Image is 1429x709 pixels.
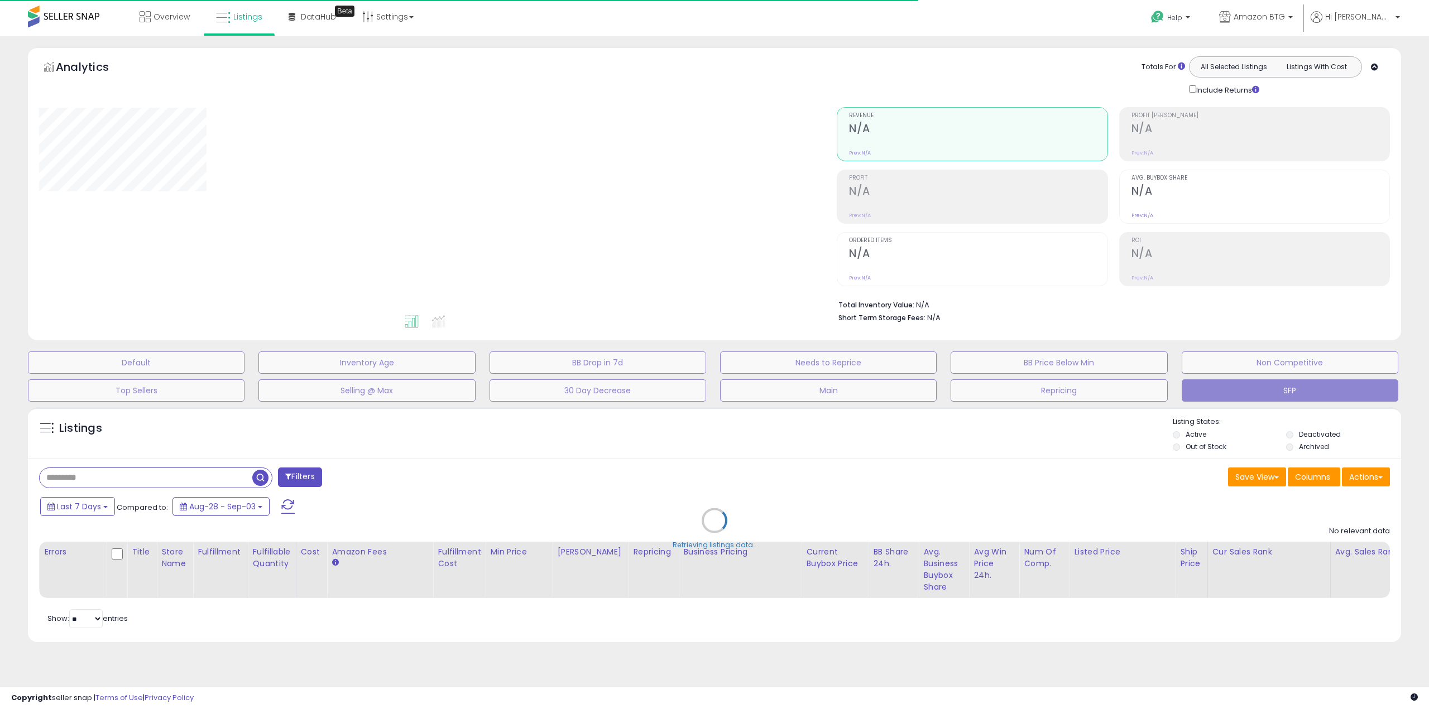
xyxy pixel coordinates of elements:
button: Repricing [951,379,1167,402]
button: Listings With Cost [1275,60,1358,74]
button: Selling @ Max [258,379,475,402]
small: Prev: N/A [1131,212,1153,219]
span: Listings [233,11,262,22]
small: Prev: N/A [849,149,871,156]
button: BB Price Below Min [951,351,1167,374]
span: Profit [849,175,1107,181]
button: All Selected Listings [1192,60,1275,74]
i: Get Help [1150,10,1164,24]
button: BB Drop in 7d [490,351,706,374]
button: Top Sellers [28,379,244,402]
button: Non Competitive [1182,351,1398,374]
span: Help [1167,13,1182,22]
span: N/A [927,312,941,323]
span: Revenue [849,113,1107,119]
span: ROI [1131,238,1389,244]
h2: N/A [1131,247,1389,262]
div: Totals For [1142,62,1185,73]
b: Total Inventory Value: [838,300,914,310]
a: Hi [PERSON_NAME] [1311,11,1400,36]
button: Default [28,351,244,374]
span: Hi [PERSON_NAME] [1325,11,1392,22]
b: Short Term Storage Fees: [838,313,926,322]
span: Avg. Buybox Share [1131,175,1389,181]
div: Include Returns [1181,83,1273,96]
span: Profit [PERSON_NAME] [1131,113,1389,119]
small: Prev: N/A [1131,274,1153,281]
small: Prev: N/A [849,274,871,281]
span: DataHub [301,11,336,22]
button: SFP [1182,379,1398,402]
h2: N/A [849,185,1107,200]
h2: N/A [849,122,1107,137]
h5: Analytics [56,59,131,78]
h2: N/A [1131,185,1389,200]
button: Needs to Reprice [720,351,937,374]
div: Retrieving listings data.. [673,540,756,550]
a: Help [1142,2,1201,36]
h2: N/A [849,247,1107,262]
button: 30 Day Decrease [490,379,706,402]
span: Amazon BTG [1234,11,1285,22]
li: N/A [838,297,1382,311]
small: Prev: N/A [1131,149,1153,156]
h2: N/A [1131,122,1389,137]
small: Prev: N/A [849,212,871,219]
span: Ordered Items [849,238,1107,244]
button: Main [720,379,937,402]
div: Tooltip anchor [335,6,354,17]
span: Overview [154,11,190,22]
button: Inventory Age [258,351,475,374]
